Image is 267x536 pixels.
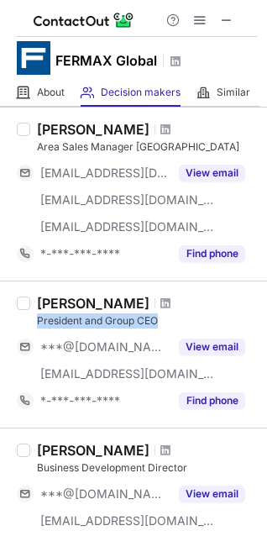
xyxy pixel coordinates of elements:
button: Reveal Button [179,339,245,355]
span: [EMAIL_ADDRESS][DOMAIN_NAME] [40,166,169,181]
span: [EMAIL_ADDRESS][DOMAIN_NAME] [40,366,215,381]
div: [PERSON_NAME] [37,295,149,312]
div: Business Development Director [37,460,257,476]
span: [EMAIL_ADDRESS][DOMAIN_NAME] [40,219,215,234]
span: Similar [217,86,250,99]
button: Reveal Button [179,165,245,181]
img: ContactOut v5.3.10 [34,10,134,30]
button: Reveal Button [179,486,245,502]
button: Reveal Button [179,392,245,409]
div: President and Group CEO [37,313,257,328]
button: Reveal Button [179,245,245,262]
span: Decision makers [101,86,181,99]
img: 18f7294353faf6ec69bd14087a5f8728 [17,41,50,75]
span: ***@[DOMAIN_NAME] [40,486,169,502]
h1: FERMAX Global [55,50,157,71]
span: [EMAIL_ADDRESS][DOMAIN_NAME] [40,513,215,528]
span: [EMAIL_ADDRESS][DOMAIN_NAME] [40,192,215,208]
div: Area Sales Manager [GEOGRAPHIC_DATA] [37,139,257,155]
span: About [37,86,65,99]
span: ***@[DOMAIN_NAME] [40,339,169,355]
div: [PERSON_NAME] [37,121,149,138]
div: [PERSON_NAME] [37,442,149,459]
